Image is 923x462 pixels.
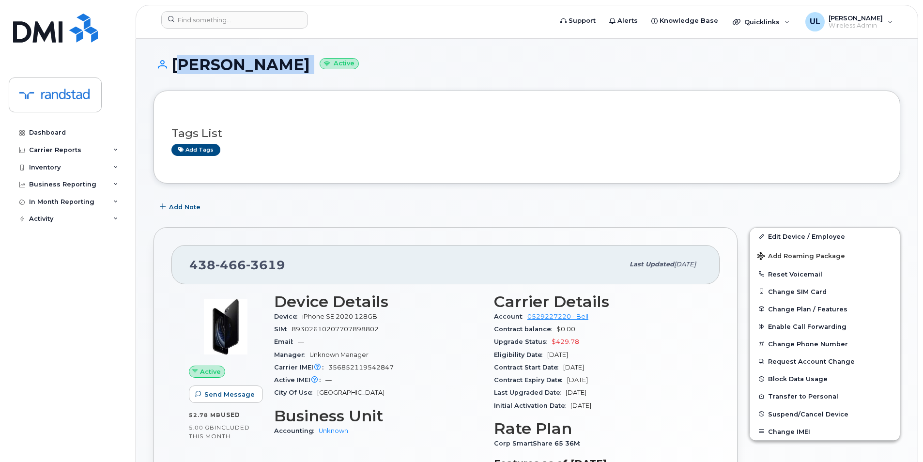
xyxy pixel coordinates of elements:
span: — [298,338,304,345]
h3: Carrier Details [494,293,702,310]
span: 3619 [246,258,285,272]
span: Eligibility Date [494,351,547,358]
span: City Of Use [274,389,317,396]
span: iPhone SE 2020 128GB [302,313,377,320]
span: Unknown Manager [309,351,369,358]
span: Change Plan / Features [768,305,847,312]
span: Add Note [169,202,200,212]
button: Block Data Usage [750,370,900,387]
h3: Business Unit [274,407,482,425]
span: used [221,411,240,418]
span: [DATE] [566,389,586,396]
span: Accounting [274,427,319,434]
span: Active [200,367,221,376]
span: [DATE] [547,351,568,358]
button: Transfer to Personal [750,387,900,405]
span: Carrier IMEI [274,364,328,371]
span: Email [274,338,298,345]
a: Edit Device / Employee [750,228,900,245]
span: [DATE] [570,402,591,409]
button: Enable Call Forwarding [750,318,900,335]
span: 52.78 MB [189,412,221,418]
button: Request Account Change [750,353,900,370]
span: [DATE] [563,364,584,371]
button: Change Phone Number [750,335,900,353]
span: Contract balance [494,325,556,333]
span: Enable Call Forwarding [768,323,846,330]
span: Contract Start Date [494,364,563,371]
span: Contract Expiry Date [494,376,567,384]
button: Add Note [154,198,209,216]
span: [DATE] [567,376,588,384]
span: [DATE] [674,261,696,268]
h3: Rate Plan [494,420,702,437]
span: 438 [189,258,285,272]
span: 466 [215,258,246,272]
span: Suspend/Cancel Device [768,410,848,417]
h3: Device Details [274,293,482,310]
span: Add Roaming Package [757,252,845,262]
span: Last updated [630,261,674,268]
span: Manager [274,351,309,358]
span: Active IMEI [274,376,325,384]
button: Reset Voicemail [750,265,900,283]
span: Account [494,313,527,320]
span: $0.00 [556,325,575,333]
button: Change Plan / Features [750,300,900,318]
span: $429.78 [552,338,579,345]
button: Change SIM Card [750,283,900,300]
span: 356852119542847 [328,364,394,371]
button: Change IMEI [750,423,900,440]
span: Initial Activation Date [494,402,570,409]
button: Add Roaming Package [750,246,900,265]
img: image20231002-3703462-2fle3a.jpeg [197,298,255,356]
span: [GEOGRAPHIC_DATA] [317,389,385,396]
span: included this month [189,424,250,440]
span: Last Upgraded Date [494,389,566,396]
span: Upgrade Status [494,338,552,345]
span: 89302610207707898802 [292,325,379,333]
span: Send Message [204,390,255,399]
small: Active [320,58,359,69]
span: Device [274,313,302,320]
span: 5.00 GB [189,424,215,431]
h3: Tags List [171,127,882,139]
a: Unknown [319,427,348,434]
a: 0529227220 - Bell [527,313,588,320]
button: Send Message [189,385,263,403]
button: Suspend/Cancel Device [750,405,900,423]
a: Add tags [171,144,220,156]
span: — [325,376,332,384]
h1: [PERSON_NAME] [154,56,900,73]
span: Corp SmartShare 65 36M [494,440,585,447]
span: SIM [274,325,292,333]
